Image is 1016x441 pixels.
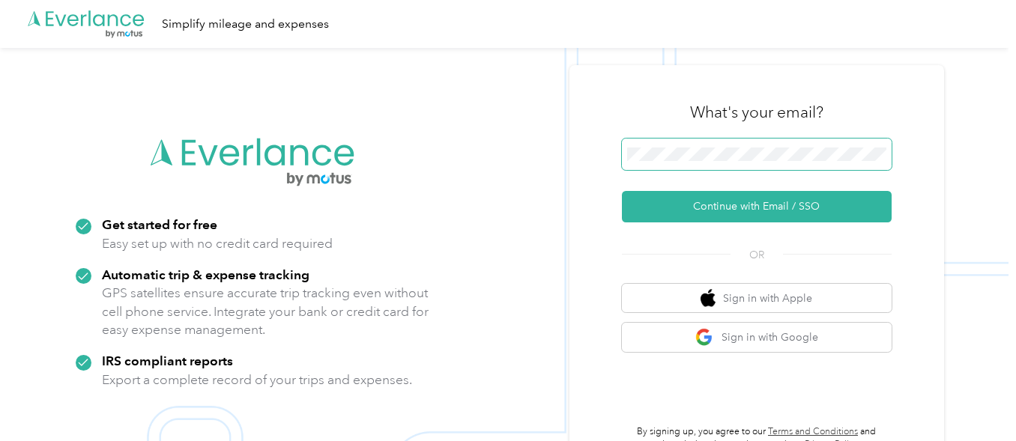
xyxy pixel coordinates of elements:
[695,328,714,347] img: google logo
[622,191,892,222] button: Continue with Email / SSO
[102,267,309,282] strong: Automatic trip & expense tracking
[690,102,823,123] h3: What's your email?
[162,15,329,34] div: Simplify mileage and expenses
[102,234,333,253] p: Easy set up with no credit card required
[622,323,892,352] button: google logoSign in with Google
[701,289,716,308] img: apple logo
[622,284,892,313] button: apple logoSign in with Apple
[102,353,233,368] strong: IRS compliant reports
[102,371,412,389] p: Export a complete record of your trips and expenses.
[102,216,217,232] strong: Get started for free
[102,284,429,339] p: GPS satellites ensure accurate trip tracking even without cell phone service. Integrate your bank...
[768,426,858,437] a: Terms and Conditions
[731,247,783,263] span: OR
